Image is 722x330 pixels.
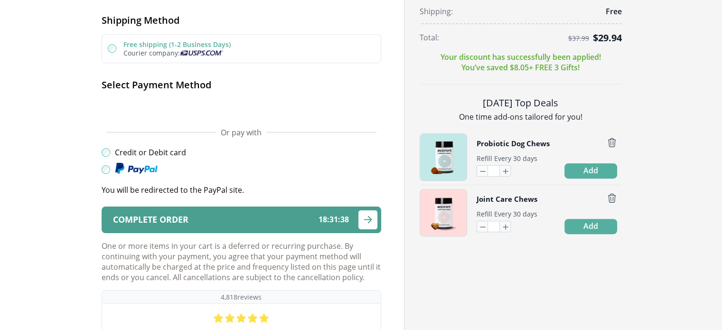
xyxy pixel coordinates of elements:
img: Paypal [115,162,158,175]
span: Total: [420,32,439,43]
span: Refill Every 30 days [477,209,537,218]
span: $ 37.99 [568,35,589,42]
span: 18 : 31 : 38 [319,215,349,224]
button: Add [564,219,617,234]
p: 4,818 reviews [221,292,262,302]
p: One time add-ons tailored for you! [420,112,622,122]
button: Complete order18:31:38 [102,207,381,233]
img: Joint Care Chews [420,189,467,236]
span: Or pay with [221,127,262,138]
p: Your discount has successfully been applied! You’ve saved $ 8.05 + FREE 3 Gifts! [441,52,601,73]
iframe: Secure payment button frame [102,99,381,118]
label: Credit or Debit card [115,147,186,158]
img: Usps courier company [180,50,223,56]
img: Probiotic Dog Chews [420,134,467,180]
span: Complete order [113,215,188,224]
button: Probiotic Dog Chews [477,137,550,150]
h2: Shipping Method [102,14,381,27]
span: Free [606,6,622,17]
p: One or more items in your cart is a deferred or recurring purchase. By continuing with your payme... [102,241,381,283]
button: Add [564,163,617,179]
span: Shipping: [420,6,453,17]
span: $ 29.94 [593,31,622,44]
span: Refill Every 30 days [477,154,537,163]
p: You will be redirected to the PayPal site. [102,185,381,195]
button: Joint Care Chews [477,193,537,206]
h2: [DATE] Top Deals [420,96,622,110]
label: Free shipping (1-2 Business Days) [123,40,231,49]
span: Courier company: [123,48,180,57]
h2: Select Payment Method [102,78,381,91]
